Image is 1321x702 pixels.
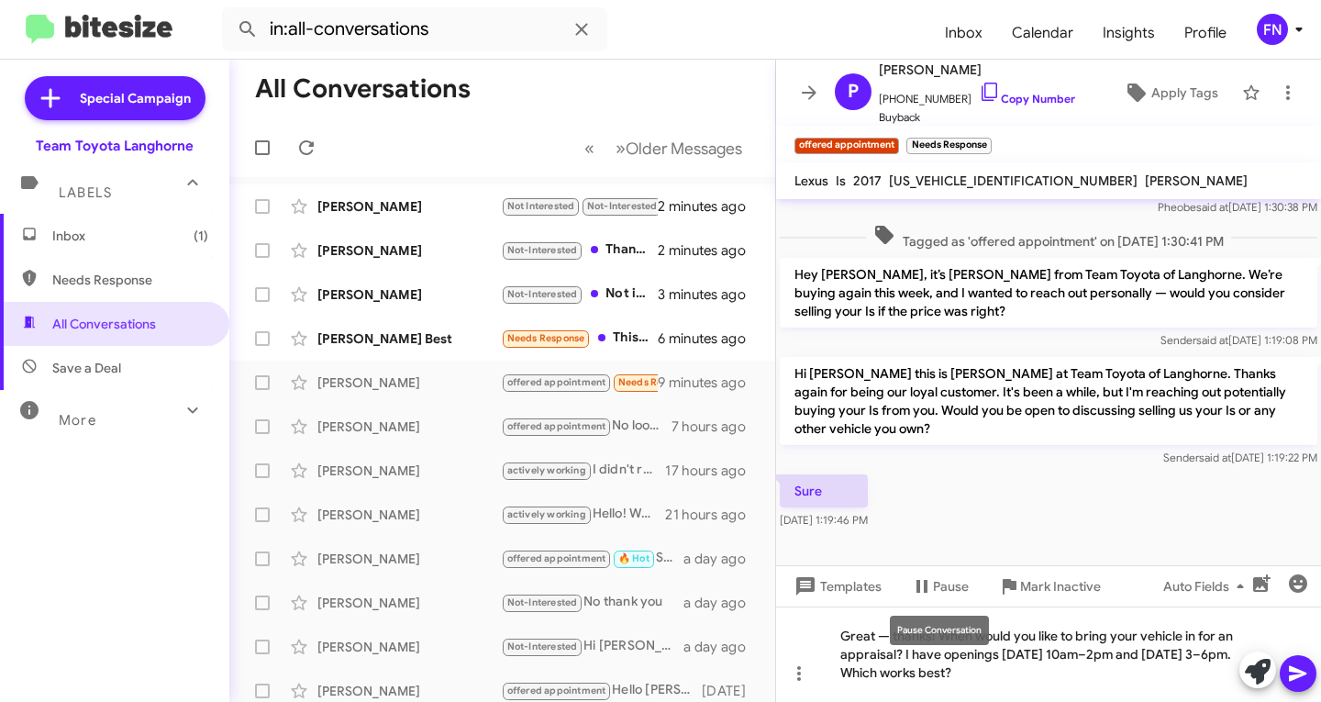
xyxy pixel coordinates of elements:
[794,173,828,189] span: Lexus
[52,315,156,333] span: All Conversations
[501,328,658,349] div: This is not [PERSON_NAME] phone
[507,288,578,300] span: Not-Interested
[52,227,208,245] span: Inbox
[1241,14,1301,45] button: FN
[501,284,658,305] div: Not interested
[776,570,896,603] button: Templates
[658,373,760,392] div: 9 minutes ago
[780,513,868,527] span: [DATE] 1:19:46 PM
[979,92,1075,106] a: Copy Number
[626,139,742,159] span: Older Messages
[605,129,753,167] button: Next
[501,416,672,437] div: No looking for more info and pictures before that thanks
[80,89,191,107] span: Special Campaign
[997,6,1088,60] a: Calendar
[658,329,760,348] div: 6 minutes ago
[194,227,208,245] span: (1)
[1196,333,1228,347] span: said at
[317,285,501,304] div: [PERSON_NAME]
[507,596,578,608] span: Not-Interested
[776,607,1321,702] div: Great — thanks! When would you like to bring your vehicle in for an appraisal? I have openings [D...
[616,137,626,160] span: »
[658,197,760,216] div: 2 minutes ago
[501,636,683,657] div: Hi [PERSON_NAME] just completed purchase of grand Highlander Thanks
[574,129,753,167] nav: Page navigation example
[501,504,665,525] div: Hello! We have re-evaluated our ZOTD price to 49,500. If you are interested in working a deal aro...
[222,7,607,51] input: Search
[1107,76,1233,109] button: Apply Tags
[866,224,1231,251] span: Tagged as 'offered appointment' on [DATE] 1:30:41 PM
[501,548,683,569] div: Sounds good.
[317,197,501,216] div: [PERSON_NAME]
[665,462,760,480] div: 17 hours ago
[683,638,760,656] div: a day ago
[501,460,665,481] div: I didn't recieve the quote from [PERSON_NAME] [DATE] and haven't made a deposit. It has me nervous.
[52,359,121,377] span: Save a Deal
[930,6,997,60] a: Inbox
[1145,173,1248,189] span: [PERSON_NAME]
[501,680,702,701] div: Hello [PERSON_NAME], I just checked and this specific 4Runner has been sold [DATE]. Please let me...
[317,373,501,392] div: [PERSON_NAME]
[1158,200,1317,214] span: Pheobe [DATE] 1:30:38 PM
[896,570,983,603] button: Pause
[658,241,760,260] div: 2 minutes ago
[573,129,605,167] button: Previous
[1020,570,1101,603] span: Mark Inactive
[853,173,882,189] span: 2017
[59,412,96,429] span: More
[507,420,606,432] span: offered appointment
[780,357,1317,445] p: Hi [PERSON_NAME] this is [PERSON_NAME] at Team Toyota of Langhorne. Thanks again for being our lo...
[618,552,649,564] span: 🔥 Hot
[317,638,501,656] div: [PERSON_NAME]
[501,195,658,217] div: No
[1163,451,1317,464] span: Sender [DATE] 1:19:22 PM
[780,474,868,507] p: Sure
[983,570,1116,603] button: Mark Inactive
[702,682,760,700] div: [DATE]
[879,108,1075,127] span: Buyback
[658,285,760,304] div: 3 minutes ago
[848,77,859,106] span: P
[933,570,969,603] span: Pause
[36,137,194,155] div: Team Toyota Langhorne
[836,173,846,189] span: Is
[255,74,471,104] h1: All Conversations
[317,506,501,524] div: [PERSON_NAME]
[501,240,658,261] div: Thank you for reaching out. I am not interested right now.
[1170,6,1241,60] a: Profile
[1151,76,1218,109] span: Apply Tags
[889,173,1138,189] span: [US_VEHICLE_IDENTIFICATION_NUMBER]
[1199,451,1231,464] span: said at
[501,592,683,613] div: No thank you
[317,462,501,480] div: [PERSON_NAME]
[507,200,575,212] span: Not Interested
[1149,570,1266,603] button: Auto Fields
[507,508,586,520] span: actively working
[317,241,501,260] div: [PERSON_NAME]
[672,418,760,436] div: 7 hours ago
[317,682,501,700] div: [PERSON_NAME]
[890,616,989,645] div: Pause Conversation
[507,685,606,696] span: offered appointment
[780,258,1317,328] p: Hey [PERSON_NAME], it’s [PERSON_NAME] from Team Toyota of Langhorne. We’re buying again this week...
[59,184,112,201] span: Labels
[683,594,760,612] div: a day ago
[507,376,606,388] span: offered appointment
[879,59,1075,81] span: [PERSON_NAME]
[317,329,501,348] div: [PERSON_NAME] Best
[507,464,586,476] span: actively working
[507,552,606,564] span: offered appointment
[618,376,696,388] span: Needs Response
[906,138,991,154] small: Needs Response
[1088,6,1170,60] a: Insights
[791,570,882,603] span: Templates
[317,550,501,568] div: [PERSON_NAME]
[1196,200,1228,214] span: said at
[683,550,760,568] div: a day ago
[665,506,760,524] div: 21 hours ago
[1160,333,1317,347] span: Sender [DATE] 1:19:08 PM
